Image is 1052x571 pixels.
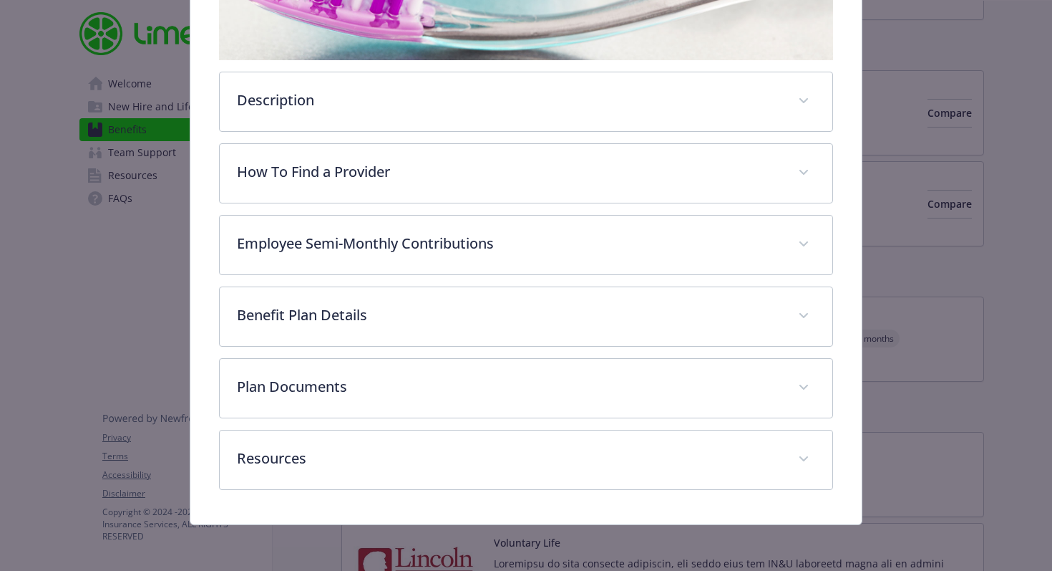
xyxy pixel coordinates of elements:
[220,359,833,418] div: Plan Documents
[220,216,833,274] div: Employee Semi-Monthly Contributions
[237,448,781,469] p: Resources
[237,304,781,326] p: Benefit Plan Details
[220,287,833,346] div: Benefit Plan Details
[237,376,781,398] p: Plan Documents
[220,72,833,131] div: Description
[237,90,781,111] p: Description
[237,161,781,183] p: How To Find a Provider
[237,233,781,254] p: Employee Semi-Monthly Contributions
[220,144,833,203] div: How To Find a Provider
[220,431,833,489] div: Resources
